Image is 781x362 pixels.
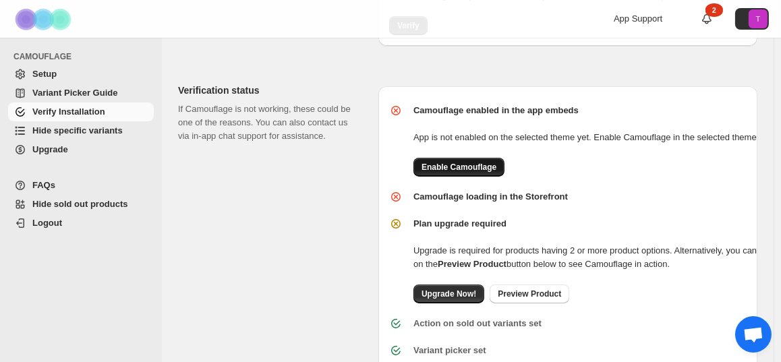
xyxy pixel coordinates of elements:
b: Preview Product [438,259,507,269]
span: Enable Camouflage [422,162,496,173]
p: If Camouflage is not working, these could be one of the reasons. You can also contact us via in-a... [178,102,357,143]
span: Variant Picker Guide [32,88,117,98]
span: Setup [32,69,57,79]
a: 2 [700,12,714,26]
span: Avatar with initials T [749,9,768,28]
span: Logout [32,218,62,228]
span: App Support [614,13,662,24]
button: Enable Camouflage [413,158,504,177]
a: FAQs [8,176,154,195]
b: Camouflage enabled in the app embeds [413,105,579,115]
a: Hide sold out products [8,195,154,214]
a: Upgrade Now! [413,284,484,303]
span: Preview Product [498,289,561,299]
a: Preview Product [490,284,569,303]
a: Enable Camouflage [413,162,504,172]
b: Plan upgrade required [413,218,507,229]
div: 2 [705,3,723,17]
a: Hide specific variants [8,121,154,140]
b: Variant picker set [413,345,486,355]
a: Logout [8,214,154,233]
button: Avatar with initials T [735,8,769,30]
a: Verify Installation [8,102,154,121]
a: Open chat [735,316,772,353]
a: Upgrade [8,140,154,159]
h2: Verification status [178,84,357,97]
p: App is not enabled on the selected theme yet. Enable Camouflage in the selected theme. [413,131,759,144]
text: T [756,15,761,23]
b: Action on sold out variants set [413,318,542,328]
a: Variant Picker Guide [8,84,154,102]
span: Hide sold out products [32,199,128,209]
span: Upgrade Now! [422,289,476,299]
img: Camouflage [11,1,78,38]
span: Upgrade [32,144,68,154]
span: Hide specific variants [32,125,123,135]
span: CAMOUFLAGE [13,51,155,62]
b: Camouflage loading in the Storefront [413,191,568,202]
span: FAQs [32,180,55,190]
span: Verify Installation [32,107,105,117]
a: Setup [8,65,154,84]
